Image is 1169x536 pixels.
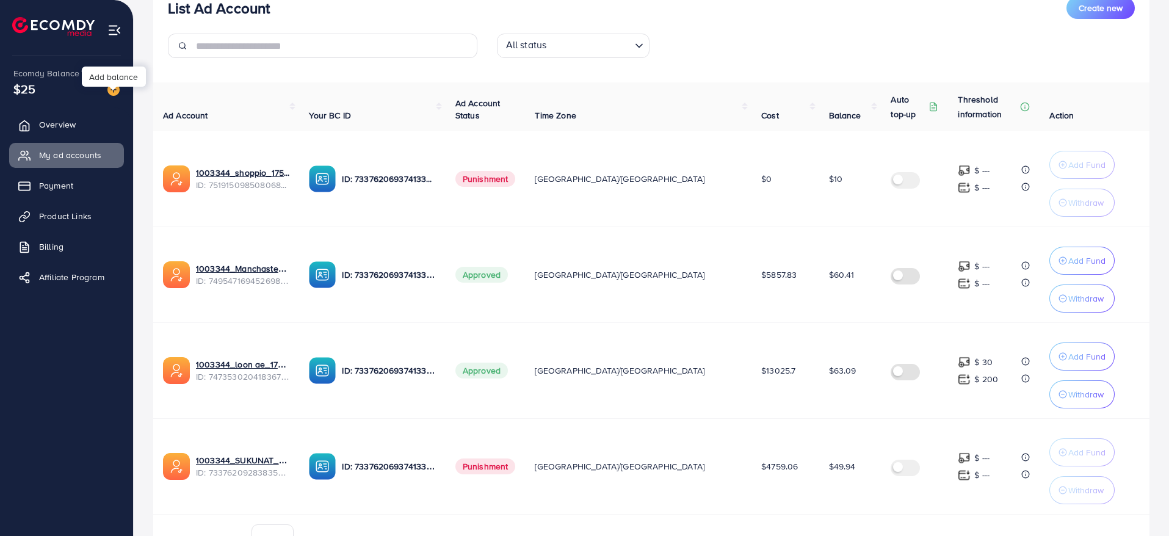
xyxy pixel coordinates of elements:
[342,363,435,378] p: ID: 7337620693741338625
[761,364,795,377] span: $13025.7
[39,179,73,192] span: Payment
[1049,476,1115,504] button: Withdraw
[39,149,101,161] span: My ad accounts
[535,269,704,281] span: [GEOGRAPHIC_DATA]/[GEOGRAPHIC_DATA]
[1068,195,1104,210] p: Withdraw
[196,466,289,479] span: ID: 7337620928383565826
[761,269,797,281] span: $5857.83
[497,34,650,58] div: Search for option
[196,454,289,479] div: <span class='underline'>1003344_SUKUNAT_1708423019062</span></br>7337620928383565826
[196,454,289,466] a: 1003344_SUKUNAT_1708423019062
[163,165,190,192] img: ic-ads-acc.e4c84228.svg
[163,261,190,288] img: ic-ads-acc.e4c84228.svg
[309,109,351,121] span: Your BC ID
[163,357,190,384] img: ic-ads-acc.e4c84228.svg
[535,109,576,121] span: Time Zone
[342,172,435,186] p: ID: 7337620693741338625
[455,458,516,474] span: Punishment
[107,23,121,37] img: menu
[958,356,971,369] img: top-up amount
[958,373,971,386] img: top-up amount
[455,363,508,378] span: Approved
[1068,291,1104,306] p: Withdraw
[196,167,289,192] div: <span class='underline'>1003344_shoppio_1750688962312</span></br>7519150985080684551
[958,452,971,465] img: top-up amount
[1068,253,1106,268] p: Add Fund
[504,35,549,55] span: All status
[196,358,289,371] a: 1003344_loon ae_1740066863007
[958,164,971,177] img: top-up amount
[12,78,38,101] span: $25
[958,469,971,482] img: top-up amount
[1049,151,1115,179] button: Add Fund
[342,267,435,282] p: ID: 7337620693741338625
[163,109,208,121] span: Ad Account
[13,67,79,79] span: Ecomdy Balance
[891,92,926,121] p: Auto top-up
[1049,109,1074,121] span: Action
[39,271,104,283] span: Affiliate Program
[9,234,124,259] a: Billing
[1049,380,1115,408] button: Withdraw
[455,97,501,121] span: Ad Account Status
[974,372,998,386] p: $ 200
[163,453,190,480] img: ic-ads-acc.e4c84228.svg
[12,17,95,36] img: logo
[1049,438,1115,466] button: Add Fund
[455,171,516,187] span: Punishment
[761,173,772,185] span: $0
[1068,387,1104,402] p: Withdraw
[9,143,124,167] a: My ad accounts
[9,173,124,198] a: Payment
[309,261,336,288] img: ic-ba-acc.ded83a64.svg
[974,468,990,482] p: $ ---
[39,241,63,253] span: Billing
[342,459,435,474] p: ID: 7337620693741338625
[958,277,971,290] img: top-up amount
[39,210,92,222] span: Product Links
[829,173,842,185] span: $10
[39,118,76,131] span: Overview
[535,460,704,473] span: [GEOGRAPHIC_DATA]/[GEOGRAPHIC_DATA]
[196,275,289,287] span: ID: 7495471694526988304
[829,460,856,473] span: $49.94
[82,67,146,87] div: Add balance
[535,364,704,377] span: [GEOGRAPHIC_DATA]/[GEOGRAPHIC_DATA]
[974,276,990,291] p: $ ---
[974,180,990,195] p: $ ---
[974,451,990,465] p: $ ---
[535,173,704,185] span: [GEOGRAPHIC_DATA]/[GEOGRAPHIC_DATA]
[829,269,855,281] span: $60.41
[761,109,779,121] span: Cost
[829,109,861,121] span: Balance
[455,267,508,283] span: Approved
[9,204,124,228] a: Product Links
[1068,445,1106,460] p: Add Fund
[309,165,336,192] img: ic-ba-acc.ded83a64.svg
[196,167,289,179] a: 1003344_shoppio_1750688962312
[1068,349,1106,364] p: Add Fund
[958,181,971,194] img: top-up amount
[974,355,993,369] p: $ 30
[1049,189,1115,217] button: Withdraw
[1049,342,1115,371] button: Add Fund
[958,92,1018,121] p: Threshold information
[829,364,856,377] span: $63.09
[9,265,124,289] a: Affiliate Program
[196,263,289,288] div: <span class='underline'>1003344_Manchaster_1745175503024</span></br>7495471694526988304
[9,112,124,137] a: Overview
[1068,158,1106,172] p: Add Fund
[550,36,629,55] input: Search for option
[309,357,336,384] img: ic-ba-acc.ded83a64.svg
[761,460,798,473] span: $4759.06
[1049,284,1115,313] button: Withdraw
[196,371,289,383] span: ID: 7473530204183674896
[309,453,336,480] img: ic-ba-acc.ded83a64.svg
[974,163,990,178] p: $ ---
[1068,483,1104,498] p: Withdraw
[1049,247,1115,275] button: Add Fund
[196,263,289,275] a: 1003344_Manchaster_1745175503024
[958,260,971,273] img: top-up amount
[1117,481,1160,527] iframe: Chat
